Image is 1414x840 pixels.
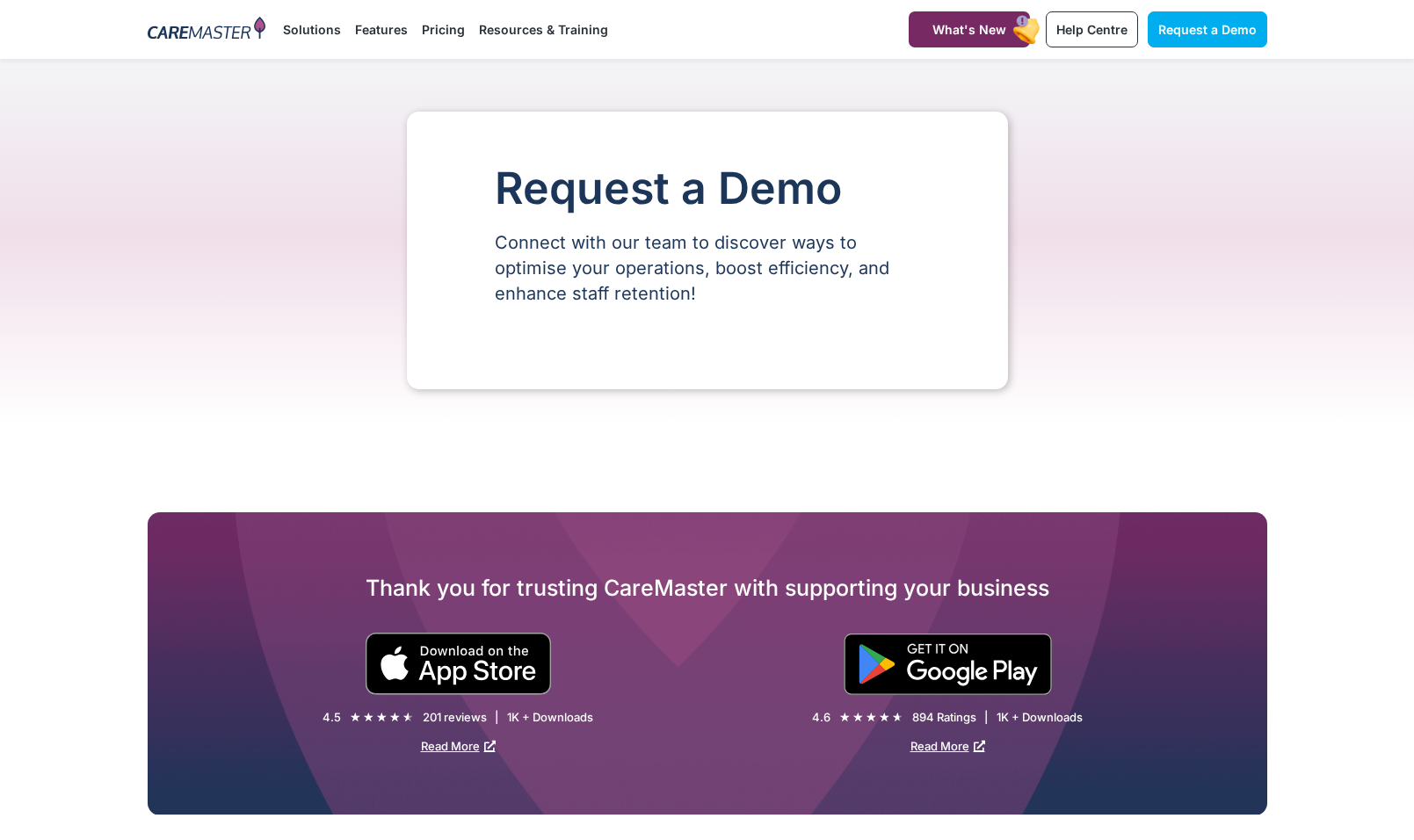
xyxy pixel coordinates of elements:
[365,633,552,695] img: small black download on the apple app store button.
[423,710,593,725] div: 201 reviews | 1K + Downloads
[389,708,401,727] i: ★
[495,164,920,213] h1: Request a Demo
[932,22,1006,37] span: What's New
[852,708,864,727] i: ★
[350,708,361,727] i: ★
[1046,11,1138,47] a: Help Centre
[879,708,890,727] i: ★
[148,17,266,43] img: CareMaster Logo
[909,11,1030,47] a: What's New
[1056,22,1128,37] span: Help Centre
[495,230,920,307] p: Connect with our team to discover ways to optimise your operations, boost efficiency, and enhance...
[402,708,414,727] i: ★
[839,708,903,727] div: 4.6/5
[363,708,374,727] i: ★
[892,708,903,727] i: ★
[812,710,830,725] div: 4.6
[866,708,877,727] i: ★
[421,739,496,753] a: Read More
[844,634,1052,695] img: "Get is on" Black Google play button.
[1148,11,1267,47] a: Request a Demo
[350,708,414,727] div: 4.5/5
[1158,22,1257,37] span: Request a Demo
[912,710,1083,725] div: 894 Ratings | 1K + Downloads
[323,710,341,725] div: 4.5
[376,708,388,727] i: ★
[148,574,1267,602] h2: Thank you for trusting CareMaster with supporting your business
[910,739,985,753] a: Read More
[839,708,851,727] i: ★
